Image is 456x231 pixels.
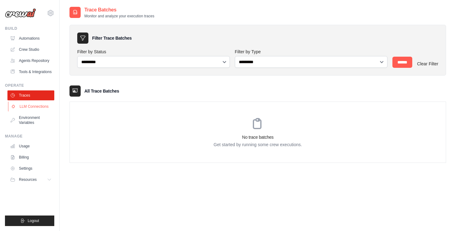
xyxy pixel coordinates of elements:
h2: Trace Batches [84,6,154,14]
a: Crew Studio [7,45,54,54]
label: Filter by Status [77,49,230,55]
a: Traces [7,90,54,100]
div: Build [5,26,54,31]
button: Logout [5,216,54,226]
a: Clear Filter [417,61,438,66]
span: Resources [19,177,37,182]
button: Resources [7,175,54,185]
a: Tools & Integrations [7,67,54,77]
a: Usage [7,141,54,151]
div: Manage [5,134,54,139]
a: Settings [7,163,54,173]
h3: All Trace Batches [84,88,119,94]
p: Get started by running some crew executions. [70,142,446,148]
a: LLM Connections [8,102,55,111]
label: Filter by Type [235,49,387,55]
a: Billing [7,152,54,162]
a: Automations [7,33,54,43]
h3: No trace batches [70,134,446,140]
div: Operate [5,83,54,88]
p: Monitor and analyze your execution traces [84,14,154,19]
a: Environment Variables [7,113,54,128]
a: Agents Repository [7,56,54,66]
h3: Filter Trace Batches [92,35,132,41]
span: Logout [28,218,39,223]
img: Logo [5,8,36,18]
